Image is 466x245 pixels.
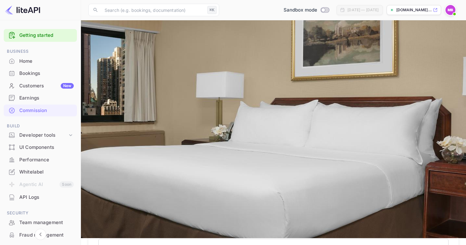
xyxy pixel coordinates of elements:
div: Fraud management [19,232,74,239]
div: ⌘K [207,6,217,14]
span: Business [4,48,77,55]
div: Earnings [4,92,77,104]
a: Team management [4,217,77,228]
div: Commission [19,107,74,114]
a: Getting started [19,32,74,39]
div: Whitelabel [19,169,74,176]
p: [DOMAIN_NAME]... [396,7,432,13]
a: API Logs [4,191,77,203]
span: Sandbox mode [284,7,318,14]
div: Bookings [19,70,74,77]
a: CustomersNew [4,80,77,91]
div: Switch to Production mode [281,7,332,14]
div: Developer tools [4,130,77,141]
img: Mehdi Baitach [445,5,455,15]
img: LiteAPI logo [5,5,40,15]
div: API Logs [19,194,74,201]
a: Earnings [4,92,77,104]
div: New [61,83,74,89]
a: UI Components [4,141,77,153]
a: Performance [4,154,77,165]
div: Earnings [19,95,74,102]
div: Fraud management [4,229,77,241]
button: Collapse navigation [35,229,46,240]
span: Build [4,123,77,130]
span: Security [4,210,77,217]
div: Home [19,58,74,65]
a: Bookings [4,67,77,79]
div: Developer tools [19,132,68,139]
div: Team management [19,219,74,226]
div: Performance [19,156,74,164]
a: Whitelabel [4,166,77,178]
div: CustomersNew [4,80,77,92]
div: Customers [19,82,74,90]
div: Whitelabel [4,166,77,178]
div: Performance [4,154,77,166]
div: Getting started [4,29,77,42]
input: Search (e.g. bookings, documentation) [101,4,205,16]
a: Commission [4,105,77,116]
div: Commission [4,105,77,117]
a: Home [4,55,77,67]
div: [DATE] — [DATE] [347,7,379,13]
a: Fraud management [4,229,77,241]
div: UI Components [19,144,74,151]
